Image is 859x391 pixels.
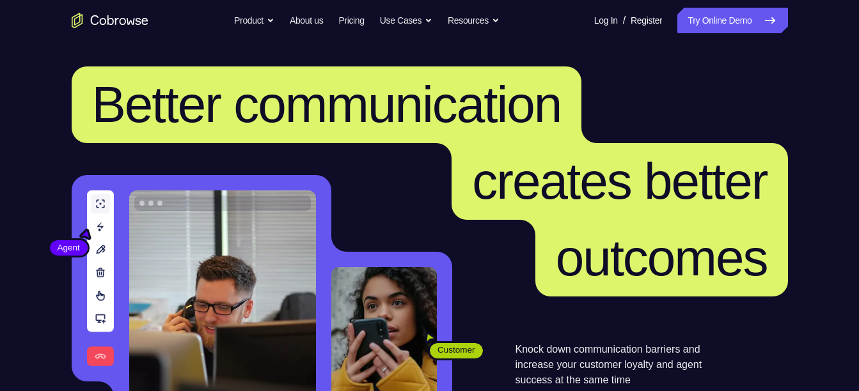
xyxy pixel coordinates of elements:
[623,13,626,28] span: /
[380,8,432,33] button: Use Cases
[556,229,768,286] span: outcomes
[290,8,323,33] a: About us
[516,342,725,388] p: Knock down communication barriers and increase your customer loyalty and agent success at the sam...
[677,8,787,33] a: Try Online Demo
[448,8,500,33] button: Resources
[338,8,364,33] a: Pricing
[234,8,274,33] button: Product
[594,8,618,33] a: Log In
[72,13,148,28] a: Go to the home page
[631,8,662,33] a: Register
[92,76,562,133] span: Better communication
[472,153,767,210] span: creates better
